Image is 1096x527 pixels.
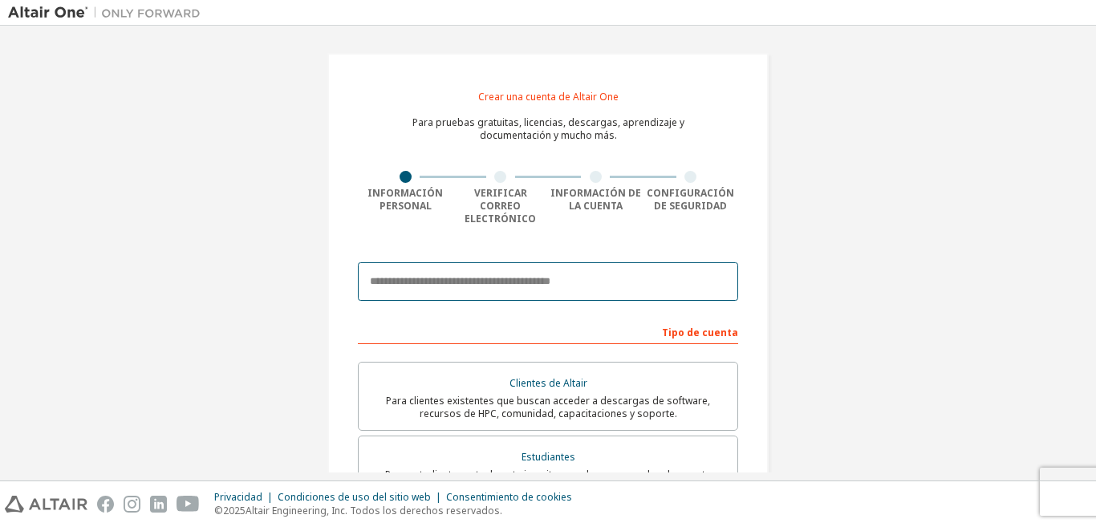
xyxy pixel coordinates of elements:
[97,496,114,513] img: facebook.svg
[550,186,641,213] font: Información de la cuenta
[278,490,431,504] font: Condiciones de uso del sitio web
[480,128,617,142] font: documentación y mucho más.
[8,5,209,21] img: Altair Uno
[150,496,167,513] img: linkedin.svg
[478,90,619,103] font: Crear una cuenta de Altair One
[367,186,443,213] font: Información personal
[662,326,738,339] font: Tipo de cuenta
[412,116,684,129] font: Para pruebas gratuitas, licencias, descargas, aprendizaje y
[372,468,724,494] font: Para estudiantes actualmente inscritos que buscan acceder al paquete gratuito Altair Student Edit...
[522,450,575,464] font: Estudiantes
[214,504,223,517] font: ©
[647,186,734,213] font: Configuración de seguridad
[386,394,710,420] font: Para clientes existentes que buscan acceder a descargas de software, recursos de HPC, comunidad, ...
[5,496,87,513] img: altair_logo.svg
[223,504,246,517] font: 2025
[246,504,502,517] font: Altair Engineering, Inc. Todos los derechos reservados.
[509,376,587,390] font: Clientes de Altair
[465,186,536,225] font: Verificar correo electrónico
[214,490,262,504] font: Privacidad
[124,496,140,513] img: instagram.svg
[446,490,572,504] font: Consentimiento de cookies
[177,496,200,513] img: youtube.svg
